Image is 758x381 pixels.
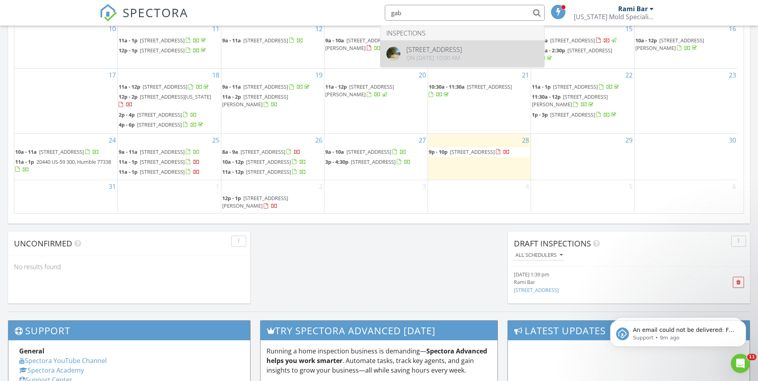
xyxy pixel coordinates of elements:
iframe: Intercom live chat [731,354,750,373]
span: 9a - 11a [119,148,137,155]
a: Go to September 4, 2025 [524,180,531,193]
span: 9a - 10a [325,148,344,155]
a: 10a - 11a [STREET_ADDRESS] [15,148,99,155]
div: [DATE] 1:39 pm [514,271,706,278]
a: Go to August 26, 2025 [314,134,324,147]
a: 11a - 12p [STREET_ADDRESS][PERSON_NAME] [325,83,394,98]
td: Go to August 22, 2025 [531,69,635,134]
p: Running a home inspection business is demanding— . Automate tasks, track key agents, and gain ins... [267,346,491,375]
img: streetview [386,47,400,61]
span: [STREET_ADDRESS] [246,158,291,165]
td: Go to August 15, 2025 [531,22,635,68]
a: 12p - 1p [STREET_ADDRESS][PERSON_NAME] [222,194,324,211]
span: 4p - 6p [119,121,135,128]
a: 11a - 12p [STREET_ADDRESS] [222,167,324,177]
td: Go to August 21, 2025 [428,69,531,134]
a: 9a - 11a [STREET_ADDRESS] [119,148,200,155]
a: Go to August 19, 2025 [314,69,324,81]
span: 11a - 1p [532,83,551,90]
td: Go to September 1, 2025 [118,180,221,213]
a: 11a - 12p [STREET_ADDRESS] [119,82,220,92]
span: [STREET_ADDRESS] [140,158,185,165]
span: [STREET_ADDRESS] [467,83,512,90]
td: Go to August 17, 2025 [14,69,118,134]
span: [STREET_ADDRESS] [143,83,187,90]
td: Go to August 11, 2025 [118,22,221,68]
td: Go to August 12, 2025 [221,22,324,68]
td: Go to September 2, 2025 [221,180,324,213]
span: [STREET_ADDRESS] [553,83,598,90]
span: [STREET_ADDRESS] [346,148,391,155]
a: 11a - 12p [STREET_ADDRESS][PERSON_NAME] [325,82,427,99]
span: 11a - 12p [119,83,140,90]
a: 8a - 9a [STREET_ADDRESS] [532,36,633,46]
a: Go to August 17, 2025 [107,69,117,81]
a: Go to August 16, 2025 [727,22,738,35]
span: [STREET_ADDRESS] [140,37,185,44]
div: Rami Bar [514,278,706,286]
span: 12p - 1p [119,47,137,54]
a: Go to September 1, 2025 [214,180,221,193]
a: 11:30a - 12p [STREET_ADDRESS][PERSON_NAME] [532,92,633,109]
td: Go to August 29, 2025 [531,133,635,180]
iframe: Intercom notifications message [598,304,758,359]
a: 9a - 11a [STREET_ADDRESS] [119,147,220,157]
li: Inspections [380,26,544,40]
span: [STREET_ADDRESS][PERSON_NAME] [325,37,391,52]
a: 9a - 10a [STREET_ADDRESS] [325,148,406,155]
a: 11a - 1p [STREET_ADDRESS] [119,167,220,177]
span: 11a - 1p [119,37,137,44]
span: 8a - 9a [222,148,238,155]
span: SPECTORA [123,4,188,21]
div: No results found [8,256,250,278]
a: 11a - 1p [STREET_ADDRESS] [119,36,220,46]
h3: Support [8,321,250,340]
span: [STREET_ADDRESS] [550,37,595,44]
span: [STREET_ADDRESS] [243,83,288,90]
a: 4p - 6p [STREET_ADDRESS] [119,121,205,128]
a: 11a - 1p [STREET_ADDRESS] [119,37,207,44]
div: On [DATE] 10:00 am [406,55,462,61]
a: Go to August 28, 2025 [520,134,531,147]
a: Go to September 6, 2025 [731,180,738,193]
a: 11:30a - 2:30p [STREET_ADDRESS] [532,46,633,63]
span: [STREET_ADDRESS] [450,148,495,155]
a: 12p - 1p [STREET_ADDRESS][PERSON_NAME] [222,194,288,209]
a: 8a - 9a [STREET_ADDRESS] [532,37,618,44]
span: [STREET_ADDRESS] [246,168,291,175]
span: [STREET_ADDRESS] [39,148,84,155]
a: 9p - 10p [STREET_ADDRESS] [429,148,510,155]
td: Go to August 13, 2025 [324,22,428,68]
a: Spectora Academy [19,366,84,375]
a: [STREET_ADDRESS] [514,286,559,294]
a: 8a - 9a [STREET_ADDRESS] [222,147,324,157]
span: [STREET_ADDRESS][PERSON_NAME] [635,37,704,52]
a: 10a - 12p [STREET_ADDRESS][PERSON_NAME] [635,36,737,53]
span: 11a - 1p [15,158,34,165]
a: 1p - 3p [STREET_ADDRESS] [532,110,633,120]
a: 11a - 2p [STREET_ADDRESS][PERSON_NAME] [222,92,324,109]
a: 9a - 11a [STREET_ADDRESS] [222,36,324,46]
a: Go to August 11, 2025 [211,22,221,35]
span: 9p - 10p [429,148,448,155]
a: Go to August 15, 2025 [624,22,634,35]
strong: General [19,347,44,355]
span: 11a - 1p [119,158,137,165]
span: [STREET_ADDRESS][PERSON_NAME] [222,93,288,108]
span: 11a - 2p [222,93,241,100]
td: Go to August 18, 2025 [118,69,221,134]
span: 2p - 4p [119,111,135,118]
a: 10:30a - 11:30a [STREET_ADDRESS] [429,82,530,99]
a: Spectora YouTube Channel [19,356,107,365]
a: Go to August 25, 2025 [211,134,221,147]
span: [STREET_ADDRESS] [243,37,288,44]
a: 9a - 10a [STREET_ADDRESS][PERSON_NAME] [325,37,391,52]
span: 11a - 12p [325,83,347,90]
a: 3p - 4:30p [STREET_ADDRESS] [325,157,427,167]
a: 2p - 4p [STREET_ADDRESS] [119,110,220,120]
td: Go to September 4, 2025 [428,180,531,213]
span: [STREET_ADDRESS] [140,47,185,54]
span: Draft Inspections [514,238,591,249]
